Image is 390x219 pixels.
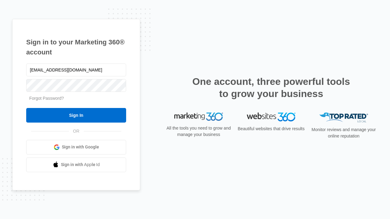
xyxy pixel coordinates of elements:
[29,96,64,101] a: Forgot Password?
[26,37,126,57] h1: Sign in to your Marketing 360® account
[61,162,100,168] span: Sign in with Apple Id
[310,127,378,139] p: Monitor reviews and manage your online reputation
[319,113,368,123] img: Top Rated Local
[26,108,126,123] input: Sign In
[26,140,126,155] a: Sign in with Google
[237,126,305,132] p: Beautiful websites that drive results
[62,144,99,150] span: Sign in with Google
[190,75,352,100] h2: One account, three powerful tools to grow your business
[69,128,84,134] span: OR
[247,113,296,121] img: Websites 360
[26,158,126,172] a: Sign in with Apple Id
[174,113,223,121] img: Marketing 360
[26,64,126,76] input: Email
[165,125,233,138] p: All the tools you need to grow and manage your business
